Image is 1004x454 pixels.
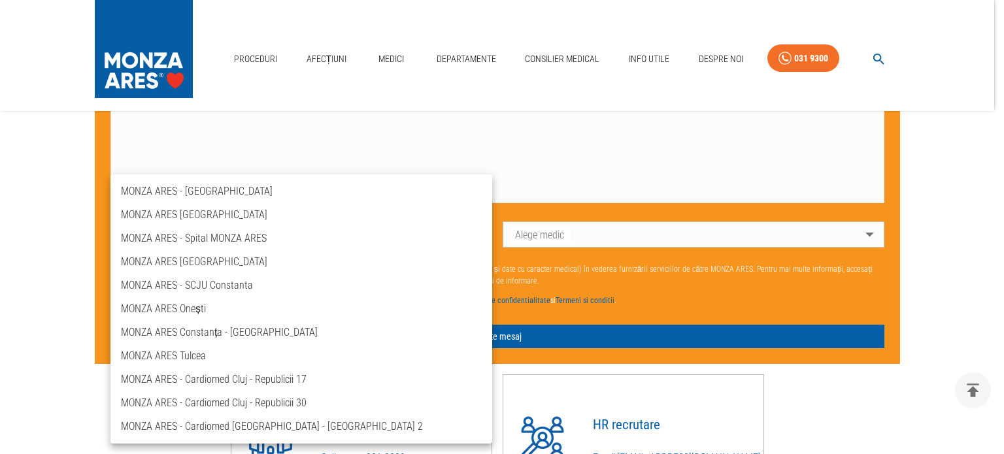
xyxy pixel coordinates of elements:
[110,274,492,297] li: MONZA ARES - SCJU Constanta
[110,227,492,250] li: MONZA ARES - Spital MONZA ARES
[110,415,492,438] li: MONZA ARES - Cardiomed [GEOGRAPHIC_DATA] - [GEOGRAPHIC_DATA] 2
[110,180,492,203] li: MONZA ARES - [GEOGRAPHIC_DATA]
[624,46,675,73] a: Info Utile
[110,321,492,344] li: MONZA ARES Constanța - [GEOGRAPHIC_DATA]
[110,391,492,415] li: MONZA ARES - Cardiomed Cluj - Republicii 30
[301,46,352,73] a: Afecțiuni
[110,297,492,321] li: MONZA ARES Onești
[520,46,605,73] a: Consilier Medical
[955,372,991,408] button: delete
[110,344,492,368] li: MONZA ARES Tulcea
[794,50,828,67] div: 031 9300
[229,46,282,73] a: Proceduri
[371,46,412,73] a: Medici
[110,250,492,274] li: MONZA ARES [GEOGRAPHIC_DATA]
[110,368,492,391] li: MONZA ARES - Cardiomed Cluj - Republicii 17
[694,46,748,73] a: Despre Noi
[110,203,492,227] li: MONZA ARES [GEOGRAPHIC_DATA]
[431,46,501,73] a: Departamente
